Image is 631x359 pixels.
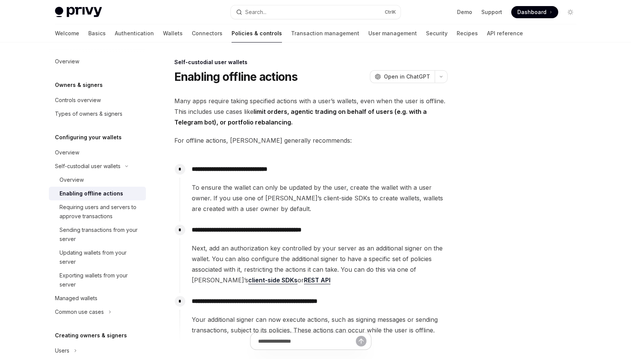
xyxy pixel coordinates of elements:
[49,93,146,107] a: Controls overview
[192,182,447,214] span: To ensure the wallet can only be updated by the user, create the wallet with a user owner. If you...
[55,24,79,43] a: Welcome
[55,307,104,316] div: Common use cases
[55,162,121,171] div: Self-custodial user wallets
[192,24,222,43] a: Connectors
[49,246,146,269] a: Updating wallets from your server
[55,133,122,142] h5: Configuring your wallets
[291,24,359,43] a: Transaction management
[59,175,84,184] div: Overview
[487,24,523,43] a: API reference
[55,96,101,105] div: Controls overview
[49,173,146,187] a: Overview
[49,187,146,200] a: Enabling offline actions
[163,24,183,43] a: Wallets
[55,57,79,66] div: Overview
[59,248,141,266] div: Updating wallets from your server
[174,70,298,83] h1: Enabling offline actions
[511,6,558,18] a: Dashboard
[232,24,282,43] a: Policies & controls
[55,80,103,90] h5: Owners & signers
[564,6,576,18] button: Toggle dark mode
[385,9,396,15] span: Ctrl K
[192,243,447,285] span: Next, add an authorization key controlled by your server as an additional signer on the wallet. Y...
[49,200,146,223] a: Requiring users and servers to approve transactions
[88,24,106,43] a: Basics
[174,135,448,146] span: For offline actions, [PERSON_NAME] generally recommends:
[248,276,297,284] a: client-side SDKs
[517,8,546,16] span: Dashboard
[55,346,69,355] div: Users
[49,55,146,68] a: Overview
[370,70,435,83] button: Open in ChatGPT
[55,7,102,17] img: light logo
[55,294,97,303] div: Managed wallets
[457,8,472,16] a: Demo
[481,8,502,16] a: Support
[49,107,146,121] a: Types of owners & signers
[384,73,430,80] span: Open in ChatGPT
[174,108,427,126] strong: limit orders, agentic trading on behalf of users (e.g. with a Telegram bot), or portfolio rebalan...
[55,148,79,157] div: Overview
[174,58,448,66] div: Self-custodial user wallets
[59,271,141,289] div: Exporting wallets from your server
[55,109,122,118] div: Types of owners & signers
[356,336,366,346] button: Send message
[245,8,266,17] div: Search...
[426,24,448,43] a: Security
[174,96,448,128] span: Many apps require taking specified actions with a user’s wallets, even when the user is offline. ...
[55,331,127,340] h5: Creating owners & signers
[231,5,401,19] button: Search...CtrlK
[115,24,154,43] a: Authentication
[49,269,146,291] a: Exporting wallets from your server
[49,146,146,159] a: Overview
[192,314,447,335] span: Your additional signer can now execute actions, such as signing messages or sending transactions,...
[59,225,141,244] div: Sending transactions from your server
[59,203,141,221] div: Requiring users and servers to approve transactions
[304,276,330,284] a: REST API
[59,189,123,198] div: Enabling offline actions
[49,291,146,305] a: Managed wallets
[368,24,417,43] a: User management
[457,24,478,43] a: Recipes
[49,223,146,246] a: Sending transactions from your server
